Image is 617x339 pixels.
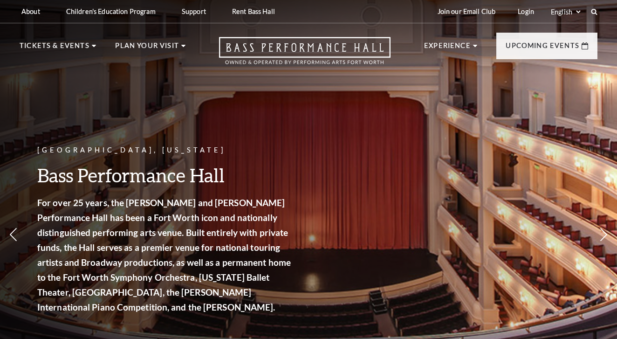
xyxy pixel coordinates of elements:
select: Select: [549,7,582,16]
p: Experience [424,40,471,57]
p: Rent Bass Hall [232,7,275,15]
p: Tickets & Events [20,40,89,57]
p: Upcoming Events [506,40,579,57]
p: [GEOGRAPHIC_DATA], [US_STATE] [37,145,294,156]
strong: For over 25 years, the [PERSON_NAME] and [PERSON_NAME] Performance Hall has been a Fort Worth ico... [37,197,291,312]
p: Children's Education Program [66,7,156,15]
p: About [21,7,40,15]
p: Plan Your Visit [115,40,179,57]
h3: Bass Performance Hall [37,163,294,187]
p: Support [182,7,206,15]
